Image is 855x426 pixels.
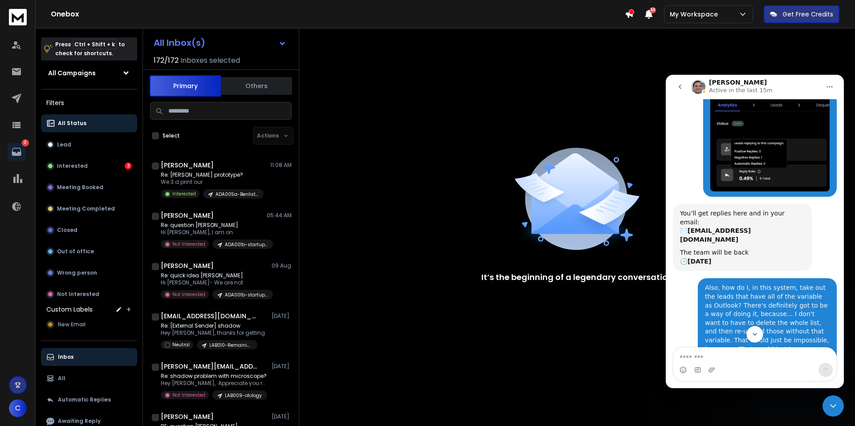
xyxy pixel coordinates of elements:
p: My Workspace [670,10,721,19]
p: Re: quick idea [PERSON_NAME] [161,272,268,279]
p: All [58,375,65,382]
h1: [PERSON_NAME] [161,261,214,270]
h1: [EMAIL_ADDRESS][DOMAIN_NAME] [161,312,259,321]
p: [DATE] [272,413,292,420]
p: Wrong person [57,269,97,276]
h1: [PERSON_NAME] [161,412,214,421]
p: Hey [PERSON_NAME], thanks for getting [161,329,265,337]
p: LAB009-otology [225,392,262,399]
h3: Custom Labels [46,305,93,314]
h1: Onebox [51,9,625,20]
p: Not Interested [172,241,205,247]
iframe: Intercom live chat [822,395,844,417]
button: Automatic Replies [41,391,137,409]
h3: Inboxes selected [180,55,240,66]
p: Re: [External Sender] shadow [161,322,265,329]
h1: [PERSON_NAME] [161,211,214,220]
button: C [9,399,27,417]
p: ADA001b-startups-30dayprototype [225,241,268,248]
p: It’s the beginning of a legendary conversation [481,271,673,284]
label: Select [163,132,180,139]
p: Automatic Replies [58,396,111,403]
p: Out of office [57,248,94,255]
button: Meeting Completed [41,200,137,218]
p: LAB010-Remaining leads [209,342,252,349]
button: Lead [41,136,137,154]
span: Ctrl + Shift + k [73,39,116,49]
h1: All Inbox(s) [154,38,205,47]
p: Closed [57,227,77,234]
a: 3 [8,143,25,161]
p: [DATE] [272,363,292,370]
p: Re: [PERSON_NAME] prototype? [161,171,264,179]
p: 05:44 AM [267,212,292,219]
h1: [PERSON_NAME][EMAIL_ADDRESS][PERSON_NAME][DOMAIN_NAME] [161,362,259,371]
p: Get Free Credits [782,10,833,19]
p: 09 Aug [272,262,292,269]
p: Re: shadow problem with microscope? [161,373,268,380]
p: 3 [22,139,29,146]
button: Wrong person [41,264,137,282]
p: Interested [172,191,196,197]
p: Inbox [58,353,73,361]
h1: [PERSON_NAME] [161,161,214,170]
button: Primary [150,75,221,97]
div: 3 [125,162,132,170]
p: Not Interested [57,291,99,298]
p: 11:08 AM [270,162,292,169]
p: Not Interested [172,392,205,398]
button: Not Interested [41,285,137,303]
p: Awaiting Reply [58,418,101,425]
button: All Inbox(s) [147,34,293,52]
button: Others [221,76,292,96]
p: Hey [PERSON_NAME], Appreciate you reaching back. I [161,380,268,387]
h3: Filters [41,97,137,109]
p: All Status [58,120,86,127]
p: Lead [57,141,71,148]
p: Neutral [172,341,190,348]
p: Hi [PERSON_NAME], I am on [161,229,268,236]
span: 50 [650,7,656,13]
p: Meeting Completed [57,205,115,212]
h1: All Campaigns [48,69,96,77]
p: We 3 d print our [161,179,264,186]
span: New Email [58,321,85,328]
img: logo [9,9,27,25]
span: 172 / 172 [154,55,179,66]
button: Closed [41,221,137,239]
p: Hi [PERSON_NAME]- We are not [161,279,268,286]
button: All Status [41,114,137,132]
p: ADA001b-startups-30dayprototype [225,292,268,298]
button: Interested3 [41,157,137,175]
button: All Campaigns [41,64,137,82]
p: [DATE] [272,312,292,320]
iframe: Intercom live chat [666,75,844,388]
p: Press to check for shortcuts. [55,40,125,58]
p: Not Interested [172,291,205,298]
p: Re: question [PERSON_NAME] [161,222,268,229]
button: All [41,369,137,387]
button: Meeting Booked [41,179,137,196]
button: New Email [41,316,137,333]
